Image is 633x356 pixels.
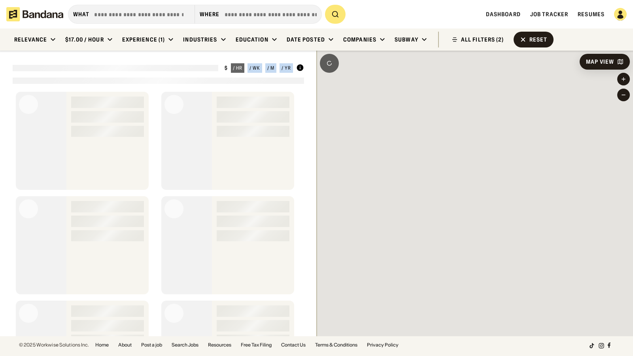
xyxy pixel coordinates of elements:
[19,343,89,347] div: © 2025 Workwise Solutions Inc.
[395,36,418,43] div: Subway
[233,66,242,70] div: / hr
[236,36,268,43] div: Education
[6,7,63,21] img: Bandana logotype
[267,66,274,70] div: / m
[281,343,306,347] a: Contact Us
[530,11,568,18] a: Job Tracker
[200,11,220,18] div: Where
[95,343,109,347] a: Home
[73,11,89,18] div: what
[578,11,605,18] a: Resumes
[141,343,162,347] a: Post a job
[172,343,198,347] a: Search Jobs
[249,66,260,70] div: / wk
[13,89,304,336] div: grid
[208,343,231,347] a: Resources
[586,59,614,64] div: Map View
[225,65,228,71] div: $
[65,36,104,43] div: $17.00 / hour
[343,36,376,43] div: Companies
[241,343,272,347] a: Free Tax Filing
[461,37,504,42] div: ALL FILTERS (2)
[122,36,165,43] div: Experience (1)
[118,343,132,347] a: About
[529,37,548,42] div: Reset
[282,66,291,70] div: / yr
[287,36,325,43] div: Date Posted
[486,11,521,18] a: Dashboard
[14,36,47,43] div: Relevance
[183,36,217,43] div: Industries
[367,343,399,347] a: Privacy Policy
[315,343,357,347] a: Terms & Conditions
